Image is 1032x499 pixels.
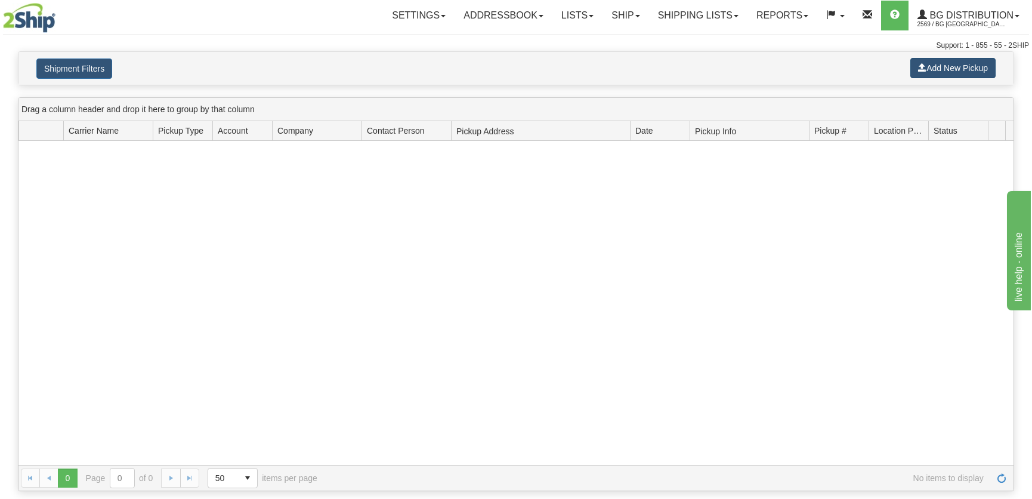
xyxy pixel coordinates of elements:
a: BG Distribution 2569 / BG [GEOGRAPHIC_DATA] (PRINCIPAL) [909,1,1028,30]
div: Support: 1 - 855 - 55 - 2SHIP [3,41,1029,51]
span: Pickup # [814,125,846,137]
span: No items to display [334,473,984,483]
span: Location Pickup [874,125,923,137]
a: Ship [602,1,648,30]
a: Settings [383,1,455,30]
div: live help - online [9,7,110,21]
span: Status [934,125,957,137]
span: Pickup Address [456,122,630,140]
iframe: chat widget [1005,189,1031,310]
span: Page 0 [58,469,77,488]
span: BG Distribution [927,10,1014,20]
div: grid grouping header [18,98,1014,121]
span: Pickup Type [158,125,203,137]
span: Account [218,125,248,137]
button: Add New Pickup [910,58,996,78]
a: Reports [747,1,817,30]
span: Pickup Info [695,122,809,140]
span: Page of 0 [86,468,153,488]
span: 2569 / BG [GEOGRAPHIC_DATA] (PRINCIPAL) [917,19,1007,30]
img: logo2569.jpg [3,3,55,33]
span: Carrier Name [69,125,119,137]
span: Contact Person [367,125,425,137]
span: Company [277,125,313,137]
span: Page sizes drop down [208,468,258,488]
a: Lists [552,1,602,30]
a: Shipping lists [649,1,747,30]
a: Refresh [992,469,1011,488]
a: Addressbook [455,1,552,30]
span: select [238,469,257,488]
span: Date [635,125,653,137]
button: Shipment Filters [36,58,112,79]
span: 50 [215,472,231,484]
span: items per page [208,468,317,488]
